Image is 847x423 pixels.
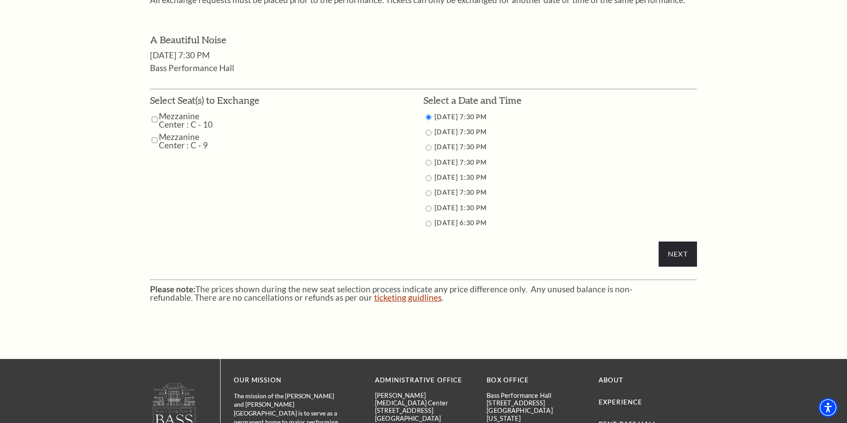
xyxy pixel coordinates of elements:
[435,219,487,227] label: [DATE] 6:30 PM
[426,175,431,181] input: 11/1/2025 1:30 PM
[435,159,487,166] label: [DATE] 7:30 PM
[426,160,431,166] input: 10/31/2025 7:30 PM
[150,33,697,47] h3: A Beautiful Noise
[426,206,431,211] input: 11/2/2025 1:30 PM
[435,174,487,181] label: [DATE] 1:30 PM
[435,189,487,196] label: [DATE] 7:30 PM
[426,145,431,151] input: 10/30/2025 7:30 PM
[487,375,585,386] p: BOX OFFICE
[487,399,585,407] p: [STREET_ADDRESS]
[818,398,838,417] div: Accessibility Menu
[426,190,431,196] input: 11/1/2025 7:30 PM
[659,242,697,266] input: Submit button
[374,292,442,302] a: ticketing guidlines - open in a new tab
[150,94,259,107] h3: Select Seat(s) to Exchange
[487,392,585,399] p: Bass Performance Hall
[599,376,624,384] a: About
[152,112,157,127] input: Mezzanine Center : C - 10
[426,130,431,136] input: 10/29/2025 7:30 PM
[159,132,222,149] label: Mezzanine Center : C - 9
[152,132,157,148] input: Mezzanine Center : C - 9
[435,143,487,151] label: [DATE] 7:30 PM
[487,407,585,422] p: [GEOGRAPHIC_DATA][US_STATE]
[426,114,431,120] input: 10/28/2025 7:30 PM
[150,284,195,294] strong: Please note:
[375,392,473,407] p: [PERSON_NAME][MEDICAL_DATA] Center
[150,285,697,302] p: The prices shown during the new seat selection process indicate any price difference only. Any un...
[599,398,643,406] a: Experience
[426,221,431,227] input: 11/2/2025 6:30 PM
[435,113,487,121] label: [DATE] 7:30 PM
[375,407,473,414] p: [STREET_ADDRESS]
[150,50,210,60] span: [DATE] 7:30 PM
[150,63,234,73] span: Bass Performance Hall
[159,112,223,128] label: Mezzanine Center : C - 10
[234,375,344,386] p: OUR MISSION
[435,128,487,136] label: [DATE] 7:30 PM
[423,94,697,107] h3: Select a Date and Time
[375,375,473,386] p: Administrative Office
[435,204,487,211] label: [DATE] 1:30 PM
